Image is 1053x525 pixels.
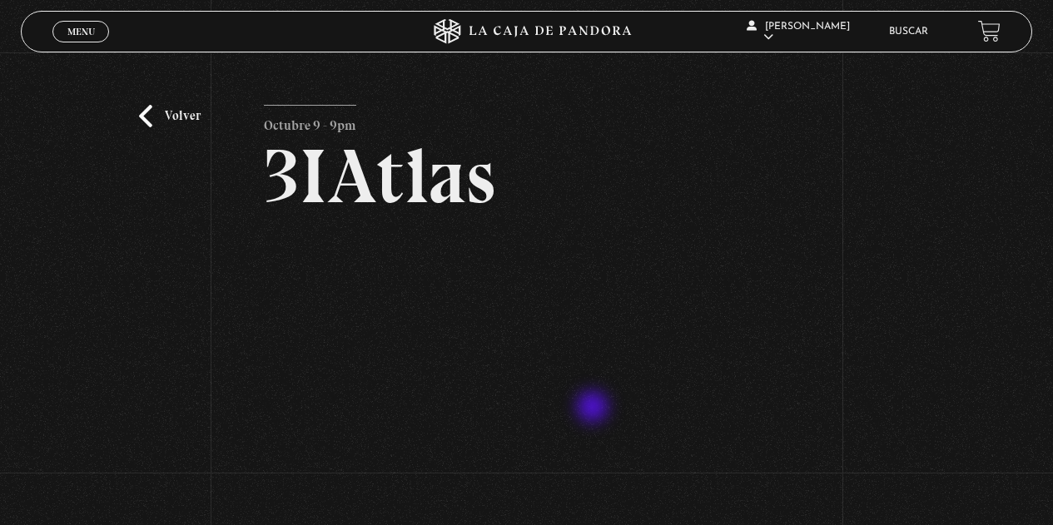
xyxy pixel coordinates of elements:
[264,138,789,215] h2: 3IAtlas
[889,27,928,37] a: Buscar
[62,40,101,52] span: Cerrar
[67,27,95,37] span: Menu
[264,105,356,138] p: Octubre 9 - 9pm
[139,105,201,127] a: Volver
[747,22,850,42] span: [PERSON_NAME]
[978,20,1001,42] a: View your shopping cart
